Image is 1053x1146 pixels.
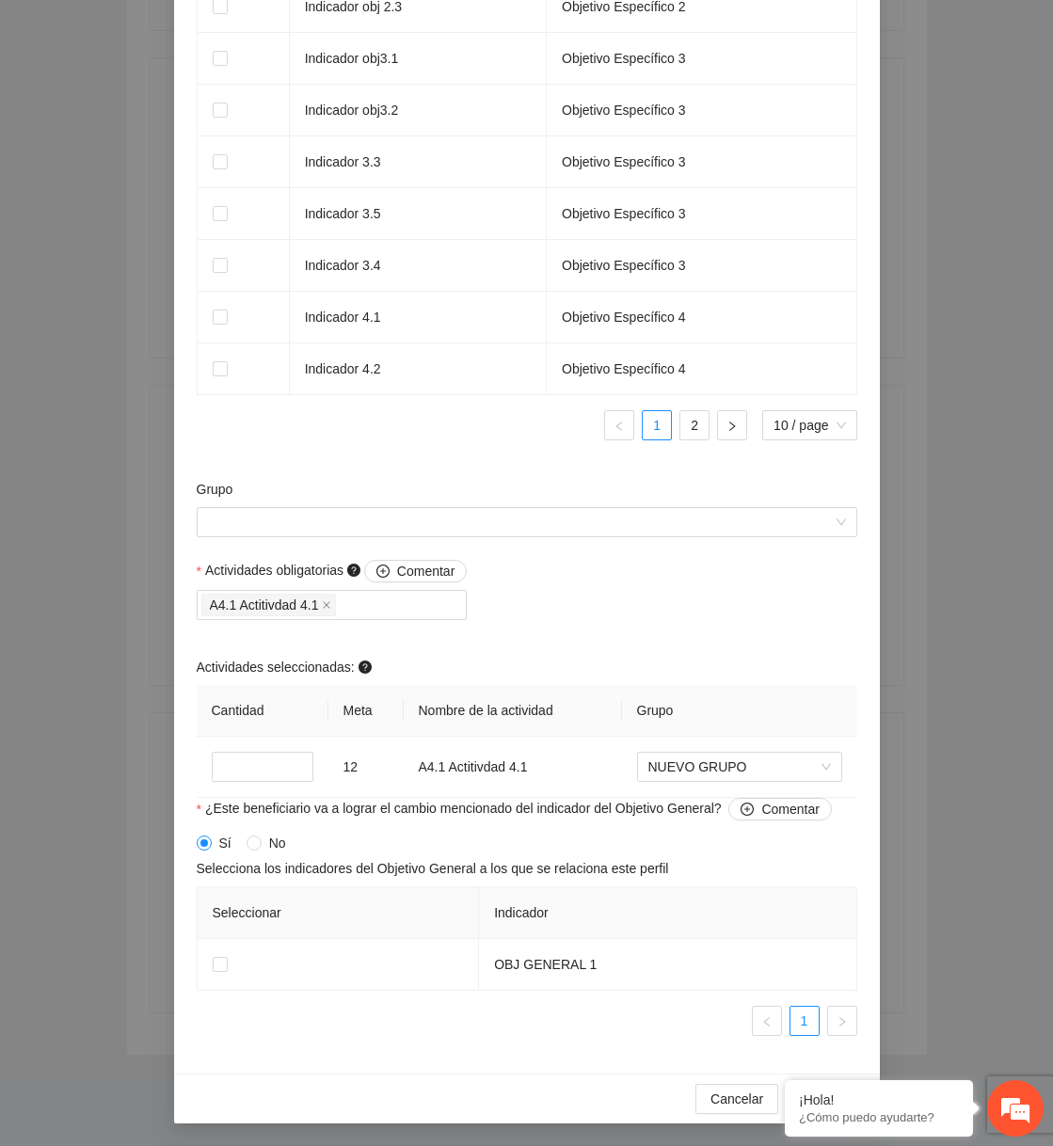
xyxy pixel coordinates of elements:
td: Objetivo Específico 3 [547,33,856,85]
li: 2 [679,410,710,440]
textarea: Escriba su mensaje y pulse “Intro” [9,514,359,580]
span: left [761,1016,773,1027]
span: A4.1 Actitivdad 4.1 [201,594,337,616]
span: No [262,833,294,853]
button: right [717,410,747,440]
td: Indicador obj3.1 [290,33,547,85]
input: Grupo [208,508,833,536]
div: Chatee con nosotros ahora [98,96,316,120]
span: Actividades seleccionadas: [197,657,375,677]
span: right [837,1016,848,1027]
td: Objetivo Específico 3 [547,240,856,292]
div: ¡Hola! [799,1092,959,1107]
label: Grupo [197,479,233,500]
span: question-circle [359,661,372,674]
th: Seleccionar [198,887,480,939]
td: Indicador 4.2 [290,343,547,395]
button: left [752,1006,782,1036]
td: A4.1 Actitivdad 4.1 [404,737,622,798]
li: Previous Page [604,410,634,440]
span: Sí [212,833,239,853]
td: Indicador 3.3 [290,136,547,188]
td: Objetivo Específico 3 [547,136,856,188]
p: ¿Cómo puedo ayudarte? [799,1110,959,1124]
span: Actividades obligatorias [205,560,467,582]
button: ¿Este beneficiario va a lograr el cambio mencionado del indicador del Objetivo General? [728,798,831,820]
td: Indicador obj3.2 [290,85,547,136]
span: Comentar [761,799,819,820]
li: Next Page [827,1006,857,1036]
td: Objetivo Específico 4 [547,343,856,395]
td: Objetivo Específico 3 [547,188,856,240]
li: 1 [790,1006,820,1036]
button: right [827,1006,857,1036]
td: Objetivo Específico 3 [547,85,856,136]
span: Grupo [637,703,674,718]
button: left [604,410,634,440]
span: question-circle [347,564,360,577]
td: 12 [328,737,404,798]
span: right [726,421,738,432]
div: Minimizar ventana de chat en vivo [309,9,354,55]
td: Indicador 4.1 [290,292,547,343]
span: Cantidad [212,703,264,718]
span: NUEVO GRUPO [648,753,831,781]
th: Nombre de la actividad [404,685,622,737]
span: close [322,600,331,610]
th: Meta [328,685,404,737]
span: Comentar [397,561,455,581]
span: plus-circle [741,803,754,818]
li: Previous Page [752,1006,782,1036]
span: Selecciona los indicadores del Objetivo General a los que se relaciona este perfil [197,858,669,879]
span: left [614,421,625,432]
td: Objetivo Específico 4 [547,292,856,343]
button: Cancelar [695,1084,778,1114]
li: Next Page [717,410,747,440]
span: ¿Este beneficiario va a lograr el cambio mencionado del indicador del Objetivo General? [205,798,832,820]
td: OBJ GENERAL 1 [479,939,856,991]
a: 1 [643,411,671,439]
div: Page Size [762,410,856,440]
span: A4.1 Actitivdad 4.1 [210,595,319,615]
li: 1 [642,410,672,440]
button: Actividades obligatorias question-circle [364,560,467,582]
td: Indicador 3.4 [290,240,547,292]
td: Indicador 3.5 [290,188,547,240]
span: plus-circle [376,565,390,580]
a: 1 [790,1007,819,1035]
span: Cancelar [710,1089,763,1109]
span: Estamos en línea. [109,251,260,441]
a: 2 [680,411,709,439]
span: 10 / page [774,411,845,439]
th: Indicador [479,887,856,939]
